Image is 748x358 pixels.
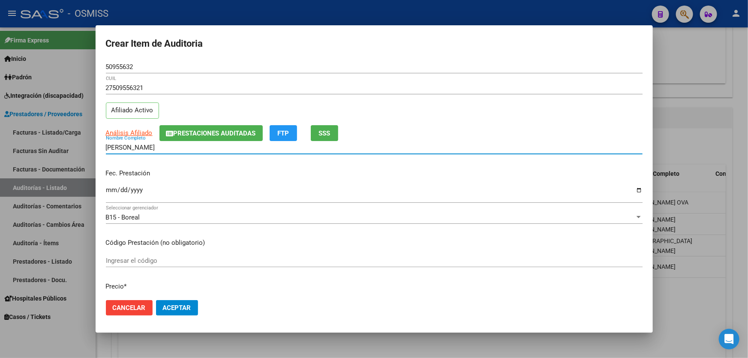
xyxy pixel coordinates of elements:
[318,129,330,137] span: SSS
[106,102,159,119] p: Afiliado Activo
[106,36,643,52] h2: Crear Item de Auditoria
[106,129,153,137] span: Análisis Afiliado
[163,304,191,312] span: Aceptar
[719,329,739,349] div: Open Intercom Messenger
[106,238,643,248] p: Código Prestación (no obligatorio)
[277,129,289,137] span: FTP
[113,304,146,312] span: Cancelar
[159,125,263,141] button: Prestaciones Auditadas
[156,300,198,316] button: Aceptar
[270,125,297,141] button: FTP
[311,125,338,141] button: SSS
[106,282,643,292] p: Precio
[106,214,140,221] span: B15 - Boreal
[106,168,643,178] p: Fec. Prestación
[174,129,256,137] span: Prestaciones Auditadas
[106,300,153,316] button: Cancelar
